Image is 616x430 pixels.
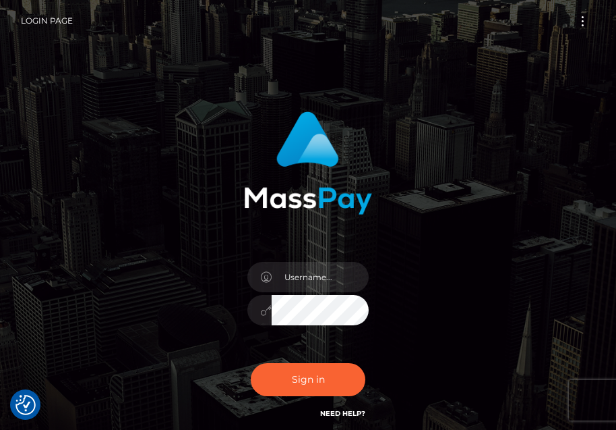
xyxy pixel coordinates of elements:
a: Login Page [21,7,73,35]
a: Need Help? [320,409,365,418]
input: Username... [272,262,369,292]
img: Revisit consent button [16,395,36,415]
button: Sign in [251,363,365,396]
button: Toggle navigation [570,12,595,30]
img: MassPay Login [244,111,372,215]
button: Consent Preferences [16,395,36,415]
